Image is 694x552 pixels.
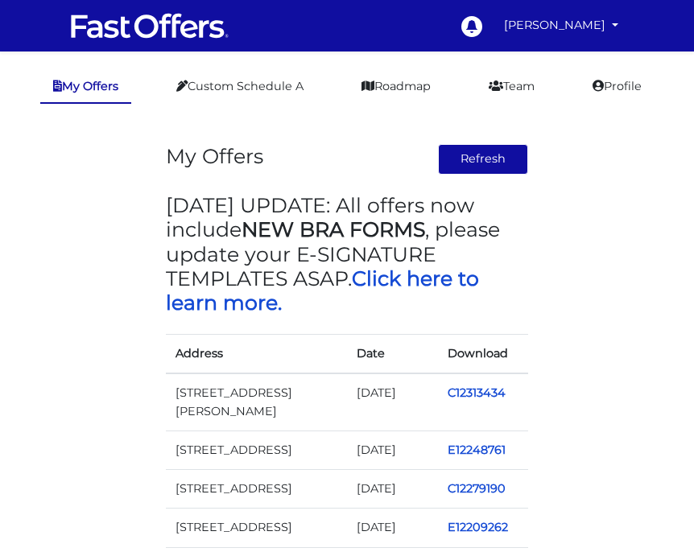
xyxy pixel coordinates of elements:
[166,470,347,509] td: [STREET_ADDRESS]
[166,373,347,431] td: [STREET_ADDRESS][PERSON_NAME]
[166,144,263,168] h3: My Offers
[166,431,347,470] td: [STREET_ADDRESS]
[498,10,625,41] a: [PERSON_NAME]
[347,470,438,509] td: [DATE]
[448,385,506,400] a: C12313434
[347,431,438,470] td: [DATE]
[347,509,438,547] td: [DATE]
[242,217,425,241] strong: NEW BRA FORMS
[347,373,438,431] td: [DATE]
[448,443,506,457] a: E12248761
[476,71,547,102] a: Team
[166,266,479,315] a: Click here to learn more.
[438,144,529,175] button: Refresh
[349,71,444,102] a: Roadmap
[40,71,131,104] a: My Offers
[347,335,438,374] th: Date
[166,193,528,315] h3: [DATE] UPDATE: All offers now include , please update your E-SIGNATURE TEMPLATES ASAP.
[580,71,655,102] a: Profile
[166,509,347,547] td: [STREET_ADDRESS]
[448,481,506,496] a: C12279190
[166,335,347,374] th: Address
[448,520,508,534] a: E12209262
[163,71,316,102] a: Custom Schedule A
[438,335,529,374] th: Download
